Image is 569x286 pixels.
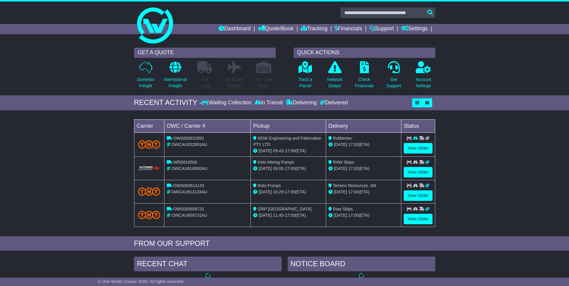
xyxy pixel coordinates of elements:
[253,189,323,195] div: - (ETA)
[273,213,283,218] span: 11:45
[294,48,435,58] div: QUICK ACTIONS
[415,61,431,92] a: AccountSettings
[253,148,323,154] div: - (ETA)
[335,24,362,34] a: Financials
[401,119,435,133] td: Status
[334,213,347,218] span: [DATE]
[98,279,184,284] span: © One World Courier 2025. All rights reserved.
[416,76,431,89] p: Account Settings
[328,142,399,148] div: (ETA)
[173,136,204,141] span: OWS000632891
[404,143,433,153] a: View Order
[284,100,318,106] div: Delivering
[355,76,374,89] p: Check Financials
[348,189,359,194] span: 17:00
[253,136,321,147] span: NDW Engineering and Fabrication PTY LTD
[273,166,283,171] span: 09:00
[355,61,374,92] a: CheckFinancials
[333,183,376,188] span: Terreco Resources, M3
[256,76,272,89] p: Air / Sea Depot
[134,48,276,58] div: GET A QUOTE
[328,165,399,172] div: (ETA)
[219,24,251,34] a: Dashboard
[197,76,212,89] p: Full Loads
[134,98,202,107] div: RECENT ACTIVITY -
[401,24,428,34] a: Settings
[253,100,284,106] div: In Transit
[253,212,323,219] div: - (ETA)
[259,213,272,218] span: [DATE]
[163,61,187,92] a: InternationalFreight
[333,160,354,165] span: RAW Skips
[164,76,187,89] p: International Freight
[404,214,433,224] a: View Order
[285,148,295,153] span: 17:00
[202,100,253,106] div: Waiting Collection
[298,61,313,92] a: Track aParcel
[273,148,283,153] span: 09:43
[328,189,399,195] div: (ETA)
[404,167,433,177] a: View Order
[285,189,295,194] span: 17:00
[301,24,327,34] a: Tracking
[134,239,435,248] div: FROM OUR SUPPORT
[136,61,154,92] a: DomesticFreight
[334,142,347,147] span: [DATE]
[259,189,272,194] span: [DATE]
[173,207,204,211] span: OWS000609731
[171,142,207,147] span: OWCAU632891AU
[327,61,343,92] a: NetworkDelays
[273,189,283,194] span: 10:29
[258,160,294,165] span: Keto Mining Pumps
[138,166,160,171] img: HiTrans.png
[258,24,293,34] a: Quote/Book
[258,183,281,188] span: Roto Pumps
[298,76,312,89] p: Track a Parcel
[226,76,243,89] p: Air & Sea Freight
[134,119,164,133] td: Carrier
[173,160,197,165] span: WRD616500
[137,76,154,89] p: Domestic Freight
[164,119,251,133] td: OWC / Carrier #
[285,166,295,171] span: 17:00
[334,189,347,194] span: [DATE]
[171,213,207,218] span: OWCAU609731AU
[333,207,353,211] span: Raw Skips
[288,257,435,273] div: NOTICE BOARD
[386,76,401,89] p: Get Support
[171,189,207,194] span: OWCAU614133AU
[348,142,359,147] span: 17:00
[285,213,295,218] span: 17:00
[348,213,359,218] span: 17:00
[259,166,272,171] span: [DATE]
[171,166,207,171] span: OWCAU616500AU
[173,183,204,188] span: OWS000614133
[326,119,401,133] td: Delivery
[386,61,401,92] a: GetSupport
[333,136,352,141] span: Rubbertec
[334,166,347,171] span: [DATE]
[138,211,160,219] img: TNT_Domestic.png
[404,190,433,201] a: View Order
[328,212,399,219] div: (ETA)
[327,76,342,89] p: Network Delays
[370,24,394,34] a: Support
[134,257,282,273] div: RECENT CHAT
[318,100,348,106] div: Delivered
[251,119,326,133] td: Pickup
[259,148,272,153] span: [DATE]
[348,166,359,171] span: 17:00
[258,207,312,211] span: GRP [GEOGRAPHIC_DATA]
[138,140,160,148] img: TNT_Domestic.png
[138,187,160,195] img: TNT_Domestic.png
[253,165,323,172] div: - (ETA)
